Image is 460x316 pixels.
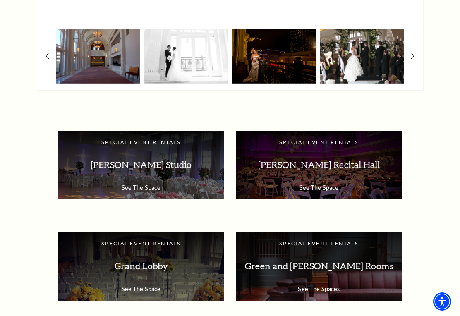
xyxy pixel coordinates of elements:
[236,131,402,199] a: Special Event Rentals [PERSON_NAME] Recital Hall See The Space
[244,184,393,191] p: See The Space
[67,184,216,191] p: See The Space
[67,139,216,146] p: Special Event Rentals
[67,253,216,279] p: Grand Lobby
[236,232,402,301] a: Special Event Rentals Green and [PERSON_NAME] Rooms See The Spaces
[58,232,224,301] a: Special Event Rentals Grand Lobby See The Space
[67,241,216,247] p: Special Event Rentals
[144,29,228,84] img: A bride and groom share a romantic moment indoors, framed by large windows, in a black and white ...
[56,29,140,84] img: A spacious, elegantly designed lobby with tall ceilings, large windows, and modern lighting fixtu...
[244,241,393,247] p: Special Event Rentals
[58,131,224,199] a: Special Event Rentals [PERSON_NAME] Studio See The Space
[433,292,451,311] div: Accessibility Menu
[67,152,216,178] p: [PERSON_NAME] Studio
[244,285,393,292] p: See The Spaces
[320,29,404,84] img: A wedding ceremony taking place indoors, featuring a bride and groom at the altar surrounded by f...
[244,139,393,146] p: Special Event Rentals
[244,253,393,279] p: Green and [PERSON_NAME] Rooms
[244,152,393,178] p: [PERSON_NAME] Recital Hall
[67,285,216,292] p: See The Space
[232,29,316,84] img: A couple in formal attire embraces on a balcony at night, with city lights and a festive atmosphe...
